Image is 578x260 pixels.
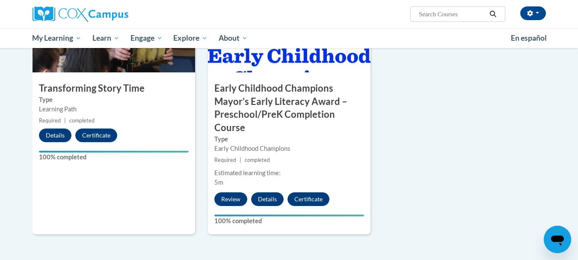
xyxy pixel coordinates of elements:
[33,82,195,95] h3: Transforming Story Time
[39,117,61,124] span: Required
[214,157,236,163] span: Required
[240,157,241,163] span: |
[486,9,499,19] button: Search
[27,28,87,48] a: My Learning
[214,168,364,178] div: Estimated learning time:
[511,33,547,42] span: En español
[214,134,364,144] label: Type
[505,29,552,47] a: En español
[87,28,125,48] a: Learn
[173,33,207,43] span: Explore
[520,6,546,20] button: Account Settings
[92,33,119,43] span: Learn
[214,216,364,226] label: 100% completed
[20,28,559,48] div: Main menu
[39,105,189,114] div: Learning Path
[214,192,247,206] button: Review
[288,192,329,206] button: Certificate
[418,9,486,19] input: Search Courses
[168,28,213,48] a: Explore
[32,33,81,43] span: My Learning
[214,144,364,153] div: Early Childhood Champions
[69,117,95,124] span: completed
[214,179,223,186] span: 5m
[214,215,364,216] div: Your progress
[208,82,371,134] h3: Early Childhood Champions Mayor’s Early Literacy Award – Preschool/PreK Completion Course
[39,95,189,105] label: Type
[33,6,128,22] img: Cox Campus
[130,33,163,43] span: Engage
[75,129,117,142] button: Certificate
[213,28,253,48] a: About
[245,157,270,163] span: completed
[219,33,248,43] span: About
[39,129,71,142] button: Details
[125,28,168,48] a: Engage
[64,117,66,124] span: |
[251,192,284,206] button: Details
[39,152,189,162] label: 100% completed
[33,6,195,22] a: Cox Campus
[544,226,571,253] iframe: Button to launch messaging window
[39,151,189,152] div: Your progress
